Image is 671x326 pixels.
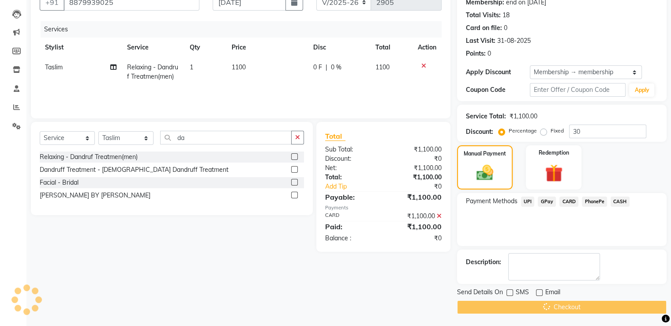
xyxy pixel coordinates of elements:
div: Facial - Bridal [40,178,79,187]
div: 18 [502,11,510,20]
span: Email [545,288,560,299]
div: 0 [504,23,507,33]
img: _cash.svg [471,163,499,182]
div: Services [41,21,448,38]
label: Manual Payment [464,150,506,158]
div: [PERSON_NAME] BY [PERSON_NAME] [40,191,150,200]
span: | [326,63,327,72]
div: Service Total: [466,112,506,121]
div: Net: [319,163,383,173]
th: Disc [308,38,370,57]
div: Payable: [319,192,383,202]
div: Sub Total: [319,145,383,154]
th: Stylist [40,38,122,57]
div: Apply Discount [466,68,530,77]
span: PhonePe [582,197,607,207]
th: Service [122,38,184,57]
div: Discount: [319,154,383,163]
label: Fixed [551,127,564,135]
div: Discount: [466,127,493,136]
div: Points: [466,49,486,58]
span: 1 [190,63,193,71]
button: Apply [629,83,654,97]
label: Redemption [539,149,569,157]
div: CARD [319,212,383,221]
span: CARD [559,197,578,207]
div: ₹0 [383,234,448,243]
div: Total Visits: [466,11,501,20]
div: Last Visit: [466,36,495,45]
div: Balance : [319,234,383,243]
th: Qty [184,38,226,57]
div: ₹0 [394,182,448,191]
div: Relaxing - Dandruf Treatmen(men) [40,152,138,162]
span: 1100 [375,63,390,71]
div: ₹1,100.00 [383,163,448,173]
span: GPay [538,197,556,207]
div: Payments [325,204,442,212]
span: 0 % [331,63,341,72]
div: Coupon Code [466,85,530,95]
div: ₹1,100.00 [383,192,448,202]
div: ₹1,100.00 [383,221,448,232]
span: Total [325,132,345,141]
label: Percentage [509,127,537,135]
div: ₹1,100.00 [383,212,448,221]
span: CASH [611,197,630,207]
th: Price [226,38,308,57]
span: Payment Methods [466,197,517,206]
div: 0 [487,49,491,58]
a: Add Tip [319,182,394,191]
span: Taslim [45,63,63,71]
th: Total [370,38,412,57]
span: 0 F [313,63,322,72]
span: 1100 [232,63,246,71]
span: Send Details On [457,288,503,299]
th: Action [412,38,442,57]
div: ₹1,100.00 [510,112,537,121]
input: Search or Scan [160,131,292,144]
span: SMS [516,288,529,299]
div: Description: [466,258,501,267]
div: ₹1,100.00 [383,145,448,154]
div: Dandruff Treatment - [DEMOGRAPHIC_DATA] Dandruff Treatment [40,165,229,174]
div: Paid: [319,221,383,232]
div: ₹1,100.00 [383,173,448,182]
span: Relaxing - Dandruf Treatmen(men) [127,63,178,80]
input: Enter Offer / Coupon Code [530,83,626,97]
div: Total: [319,173,383,182]
div: Card on file: [466,23,502,33]
span: UPI [521,197,535,207]
img: _gift.svg [540,162,568,184]
div: ₹0 [383,154,448,163]
div: 31-08-2025 [497,36,531,45]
